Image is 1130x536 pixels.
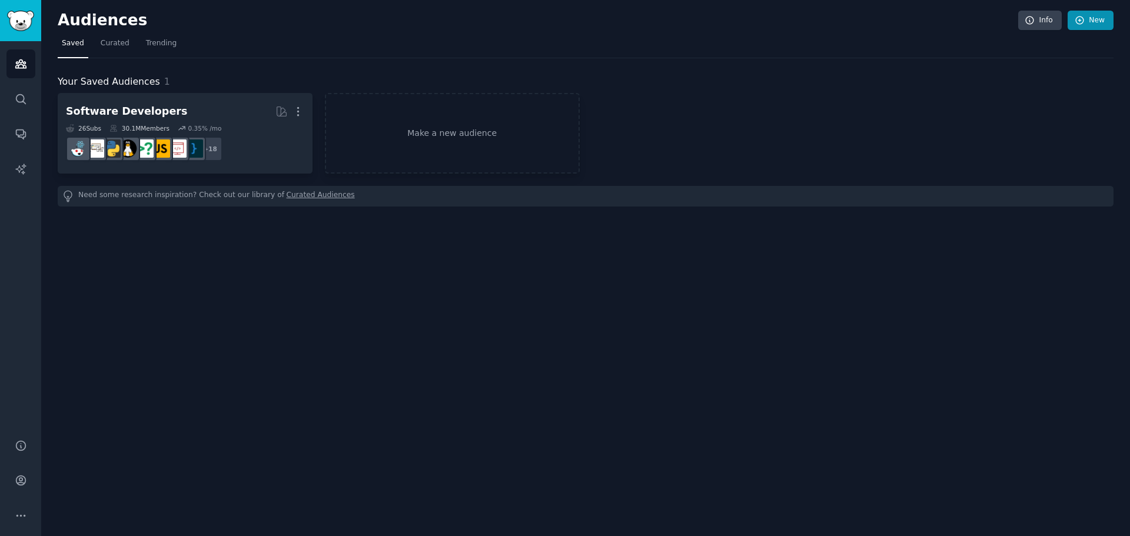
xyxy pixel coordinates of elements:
img: cscareerquestions [135,139,154,158]
span: Saved [62,38,84,49]
span: 1 [164,76,170,87]
a: Info [1018,11,1062,31]
span: Curated [101,38,129,49]
span: Trending [146,38,177,49]
img: learnpython [86,139,104,158]
img: javascript [152,139,170,158]
div: Need some research inspiration? Check out our library of [58,186,1114,207]
a: Saved [58,34,88,58]
img: GummySearch logo [7,11,34,31]
a: New [1068,11,1114,31]
h2: Audiences [58,11,1018,30]
a: Curated Audiences [287,190,355,202]
img: reactjs [69,139,88,158]
img: programming [185,139,203,158]
a: Make a new audience [325,93,580,174]
img: linux [119,139,137,158]
img: Python [102,139,121,158]
img: webdev [168,139,187,158]
div: Software Developers [66,104,187,119]
a: Trending [142,34,181,58]
div: + 18 [198,137,222,161]
a: Curated [97,34,134,58]
div: 26 Sub s [66,124,101,132]
div: 0.35 % /mo [188,124,221,132]
div: 30.1M Members [109,124,169,132]
a: Software Developers26Subs30.1MMembers0.35% /mo+18programmingwebdevjavascriptcscareerquestionslinu... [58,93,313,174]
span: Your Saved Audiences [58,75,160,89]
